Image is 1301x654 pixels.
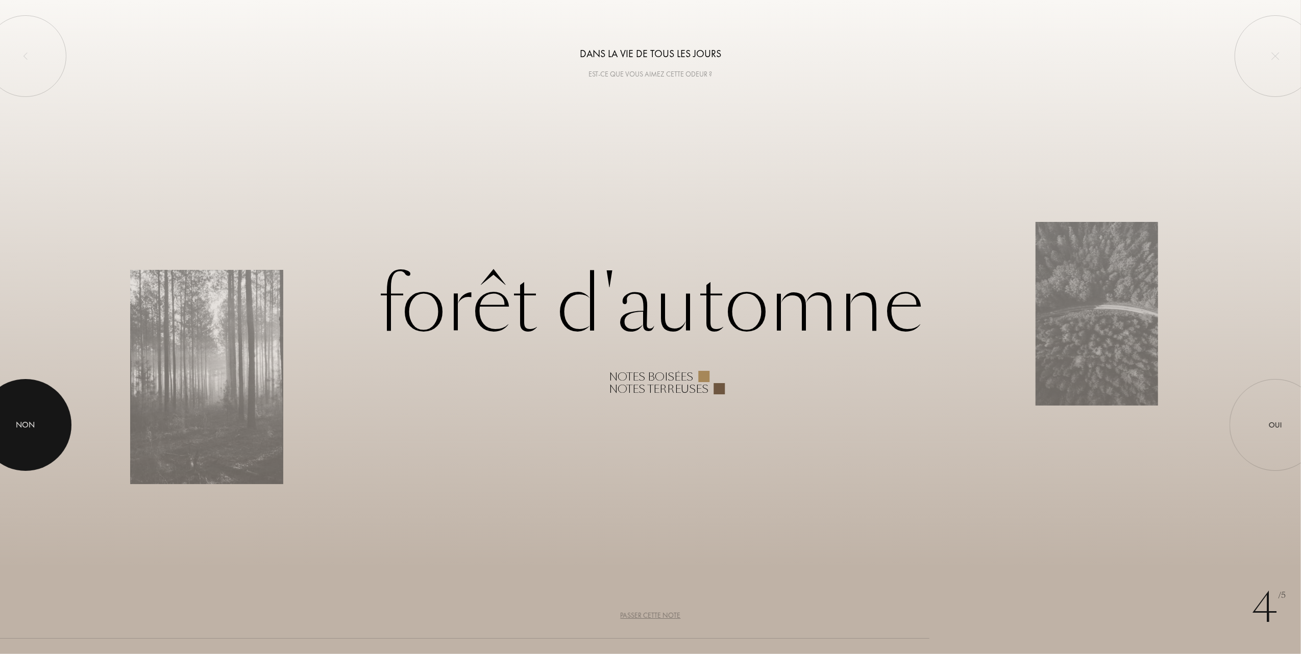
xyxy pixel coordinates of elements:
div: Non [16,419,35,431]
div: Passer cette note [621,610,681,621]
div: Notes terreuses [609,383,708,395]
div: 4 [1251,577,1286,639]
span: /5 [1278,590,1286,601]
div: Oui [1269,419,1282,431]
img: left_onboard.svg [21,52,30,60]
img: quit_onboard.svg [1271,52,1280,60]
div: Notes boisées [609,371,693,383]
div: Forêt d'automne [130,259,1171,395]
